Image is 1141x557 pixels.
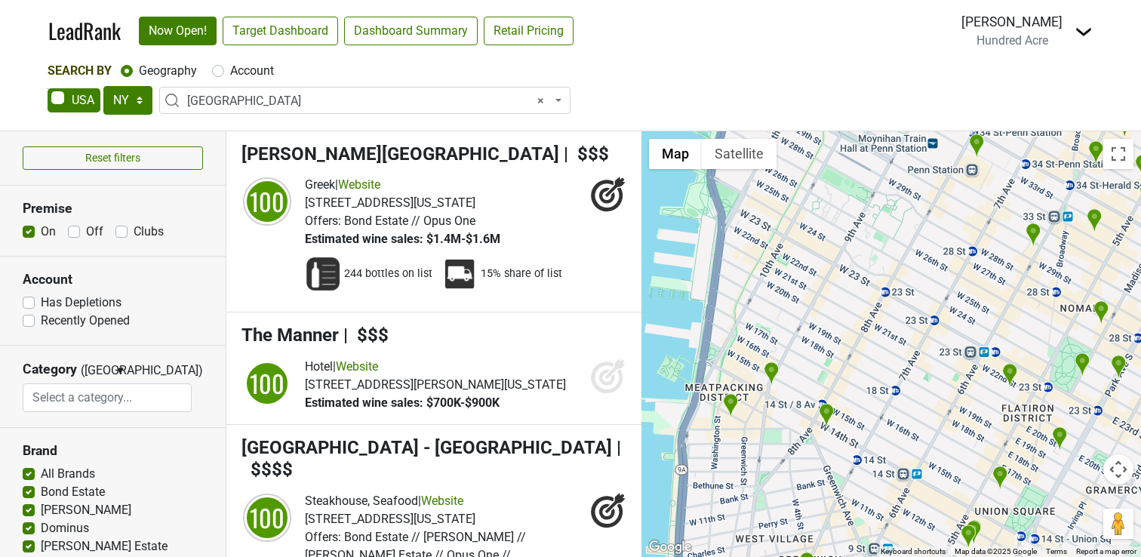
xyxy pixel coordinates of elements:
div: Keens Steakhouse [1088,140,1104,165]
span: Bond Estate // Opus One [344,214,475,228]
label: Bond Estate [41,483,105,501]
div: | [305,176,500,194]
a: Report a map error [1076,547,1136,555]
span: Estimated wine sales: $700K-$900K [305,395,500,410]
span: Offers: [305,214,341,228]
label: Clubs [134,223,164,241]
label: [PERSON_NAME] [41,501,131,519]
a: LeadRank [48,15,121,47]
span: Estimated wine sales: $1.4M-$1.6M [305,232,500,246]
img: Wine List [305,256,341,292]
span: Hundred Acre [976,33,1048,48]
h3: Brand [23,443,203,459]
a: Retail Pricing [484,17,574,45]
span: The Manner [241,325,339,346]
label: [PERSON_NAME] Estate [41,537,168,555]
button: Show satellite imagery [702,139,777,169]
span: [STREET_ADDRESS][PERSON_NAME][US_STATE] [305,377,566,392]
div: Old Homestead Steak House [764,362,780,386]
span: Remove all items [537,92,544,110]
div: 100 [244,361,290,406]
div: 100 [244,495,290,540]
span: | $$$$ [241,437,621,480]
span: Steakhouse, Seafood [305,494,418,508]
img: Google [645,537,695,557]
span: ([GEOGRAPHIC_DATA]) [81,362,111,383]
span: Greek [305,177,335,192]
span: Search By [48,63,112,78]
a: Website [338,177,380,192]
h3: Category [23,362,77,377]
div: Gramercy Tavern [1052,426,1068,451]
span: 244 bottles on list [344,266,432,282]
span: 15% share of list [481,266,562,282]
span: [GEOGRAPHIC_DATA] - [GEOGRAPHIC_DATA] [241,437,612,458]
div: Drai's Supper Club New York [819,403,835,428]
a: Dashboard Summary [344,17,478,45]
span: ▼ [115,364,126,377]
div: 100 [244,179,290,224]
a: Open this area in Google Maps (opens a new window) [645,537,695,557]
div: | [305,492,583,510]
div: STK Rooftop [723,393,739,418]
label: On [41,223,56,241]
div: Upland [1111,355,1127,380]
button: Reset filters [23,146,203,170]
button: Keyboard shortcuts [881,546,946,557]
span: Manhattan [187,92,552,110]
img: Dropdown Menu [1075,23,1093,41]
input: Select a category... [23,383,191,412]
label: Off [86,223,103,241]
h3: Account [23,272,203,288]
span: | $$$ [564,143,609,165]
div: Eleven Madison Park [1075,352,1090,377]
label: Dominus [41,519,89,537]
div: The Hotel at Fifth Avenue [1087,208,1103,233]
div: Rocco Steakhouse [1093,300,1109,325]
button: Show street map [649,139,702,169]
div: [PERSON_NAME] [961,12,1063,32]
a: Now Open! [139,17,217,45]
button: Toggle fullscreen view [1103,139,1133,169]
label: Recently Opened [41,312,130,330]
span: [STREET_ADDRESS][US_STATE] [305,195,475,210]
div: | [305,358,566,376]
div: COTE Korean Steakhouse [1002,363,1018,388]
span: | $$$ [343,325,389,346]
div: Charlie Palmer Steak [1117,113,1133,138]
a: Terms (opens in new tab) [1046,547,1067,555]
img: quadrant_split.svg [241,358,293,409]
div: Gotham Restaurant [961,525,976,549]
div: Strip House Speakeasy [967,519,983,544]
h3: Premise [23,201,203,217]
button: Drag Pegman onto the map to open Street View [1103,509,1133,539]
label: Has Depletions [41,294,121,312]
span: [PERSON_NAME][GEOGRAPHIC_DATA] [241,143,559,165]
div: Strip House - Downtown [966,520,982,545]
div: Nick + Stef's Steakhouse [969,134,985,158]
div: The Twenty Two New York [992,466,1008,491]
span: Offers: [305,530,341,544]
span: [STREET_ADDRESS][US_STATE] [305,512,475,526]
span: Map data ©2025 Google [955,547,1037,555]
div: Kimpton Hotel Eventi [1026,223,1041,248]
a: Website [336,359,378,374]
label: All Brands [41,465,95,483]
img: Percent Distributor Share [441,256,478,292]
span: Hotel [305,359,333,374]
a: Website [421,494,463,508]
button: Map camera controls [1103,454,1133,485]
span: Manhattan [159,87,570,114]
label: Geography [139,62,197,80]
label: Account [230,62,274,80]
a: Target Dashboard [223,17,338,45]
